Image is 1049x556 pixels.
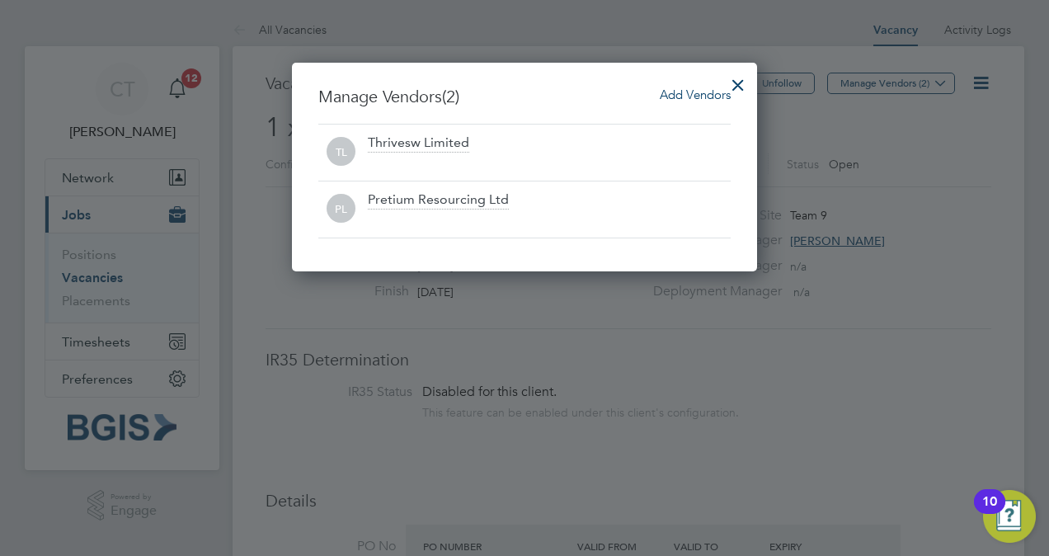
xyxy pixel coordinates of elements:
[442,86,459,107] span: (2)
[368,191,509,210] div: Pretium Resourcing Ltd
[368,134,469,153] div: Thrivesw Limited
[982,502,997,523] div: 10
[327,138,355,167] span: TL
[327,195,355,224] span: PL
[318,86,731,107] h3: Manage Vendors
[660,87,731,102] span: Add Vendors
[983,490,1036,543] button: Open Resource Center, 10 new notifications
